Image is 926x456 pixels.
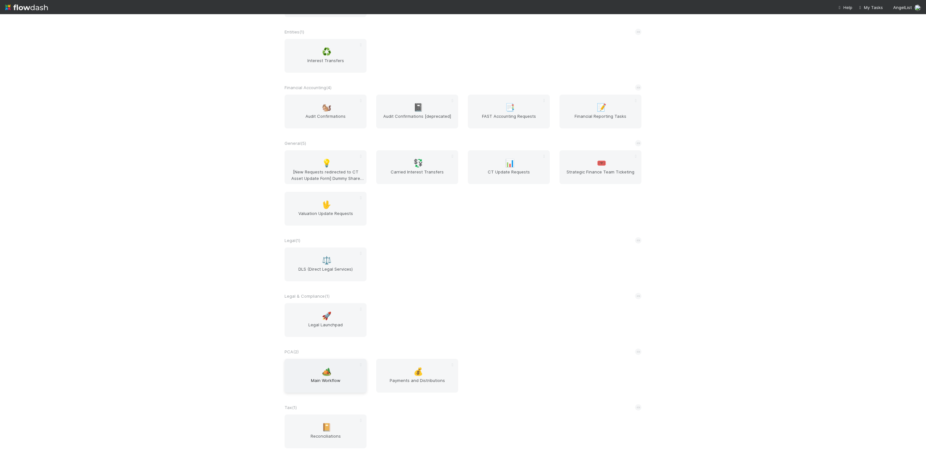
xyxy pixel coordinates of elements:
a: My Tasks [858,4,883,11]
a: 🚀Legal Launchpad [285,303,367,337]
span: 💰 [413,368,423,376]
a: 📑FAST Accounting Requests [468,95,550,128]
a: 🏕️Main Workflow [285,359,367,393]
a: 💱Carried Interest Transfers [376,150,458,184]
span: Entities ( 1 ) [285,29,304,34]
span: Financial Reporting Tasks [562,113,639,126]
a: 🖖Valuation Update Requests [285,192,367,226]
span: Legal Launchpad [287,321,364,334]
span: Reconciliations [287,433,364,446]
span: Financial Accounting ( 4 ) [285,85,331,90]
span: 📝 [597,103,606,112]
span: General ( 5 ) [285,141,306,146]
a: 💰Payments and Distributions [376,359,458,393]
span: PCA ( 2 ) [285,349,299,354]
img: avatar_d7f67417-030a-43ce-a3ce-a315a3ccfd08.png [914,5,921,11]
span: Legal & Compliance ( 1 ) [285,293,330,299]
a: 🎟️Strategic Finance Team Ticketing [559,150,641,184]
img: logo-inverted-e16ddd16eac7371096b0.svg [5,2,48,13]
span: 🐿️ [322,103,331,112]
span: Valuation Update Requests [287,210,364,223]
span: Interest Transfers [287,57,364,70]
span: 📓 [413,103,423,112]
a: ♻️Interest Transfers [285,39,367,73]
span: 🏕️ [322,368,331,376]
span: Strategic Finance Team Ticketing [562,169,639,181]
a: ⚖️DLS (Direct Legal Services) [285,247,367,281]
a: 📔Reconciliations [285,414,367,448]
span: CT Update Requests [470,169,547,181]
span: My Tasks [858,5,883,10]
span: DLS (Direct Legal Services) [287,266,364,279]
span: 🚀 [322,312,331,320]
span: AngelList [893,5,912,10]
span: 🖖 [322,200,331,209]
span: 💱 [413,159,423,167]
span: [New Requests redirected to CT Asset Update Form] Dummy Share Backlog Cleanup [287,169,364,181]
span: Tax ( 1 ) [285,405,297,410]
div: Help [837,4,852,11]
span: Main Workflow [287,377,364,390]
span: Legal ( 1 ) [285,238,300,243]
span: Audit Confirmations [deprecated] [379,113,456,126]
a: 📓Audit Confirmations [deprecated] [376,95,458,128]
span: ♻️ [322,48,331,56]
span: Audit Confirmations [287,113,364,126]
span: FAST Accounting Requests [470,113,547,126]
a: 📝Financial Reporting Tasks [559,95,641,128]
span: 📊 [505,159,515,167]
span: Carried Interest Transfers [379,169,456,181]
a: 📊CT Update Requests [468,150,550,184]
a: 🐿️Audit Confirmations [285,95,367,128]
span: 💡 [322,159,331,167]
span: ⚖️ [322,256,331,265]
a: 💡[New Requests redirected to CT Asset Update Form] Dummy Share Backlog Cleanup [285,150,367,184]
span: Payments and Distributions [379,377,456,390]
span: 📑 [505,103,515,112]
span: 🎟️ [597,159,606,167]
span: 📔 [322,423,331,432]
